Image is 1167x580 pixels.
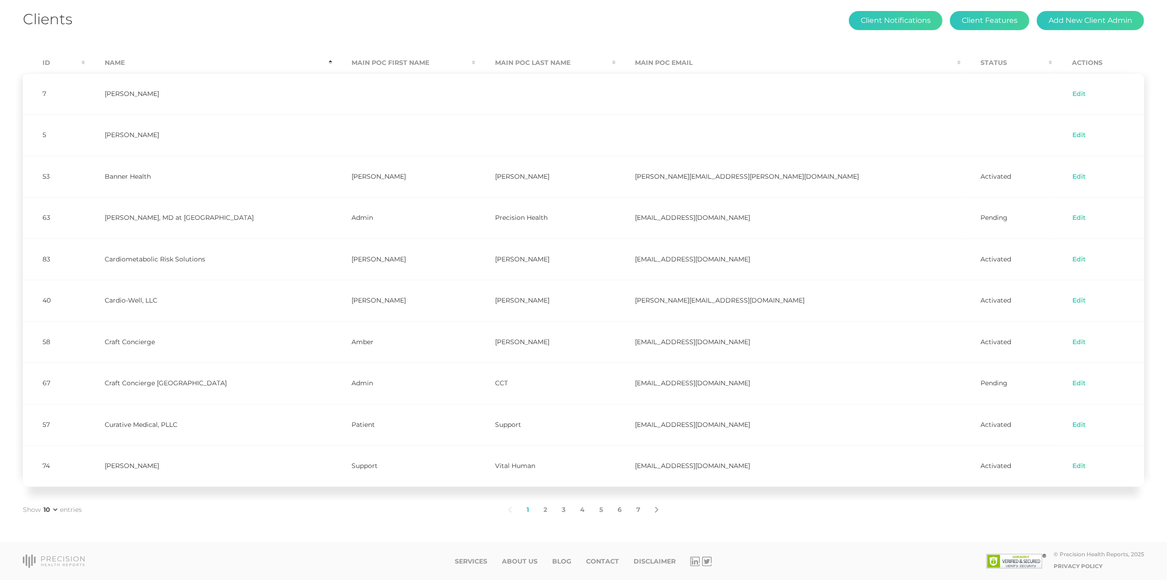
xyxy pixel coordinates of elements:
td: 67 [23,362,85,404]
td: Cardiometabolic Risk Solutions [85,239,332,280]
button: Client Features [950,11,1029,30]
th: Actions [1052,53,1144,73]
td: Support [332,445,475,487]
h1: Clients [23,10,72,28]
a: Edit [1072,420,1086,430]
a: Edit [1072,338,1086,347]
button: Add New Client Admin [1037,11,1144,30]
td: Support [475,404,616,446]
a: 3 [554,500,573,520]
label: Show entries [23,505,82,515]
td: 58 [23,321,85,363]
td: Activated [961,156,1053,197]
a: 5 [592,500,610,520]
a: 7 [629,500,648,520]
img: SSL site seal - click to verify [986,554,1046,569]
a: Services [455,558,487,565]
a: Privacy Policy [1054,563,1103,569]
td: 53 [23,156,85,197]
a: Edit [1072,172,1086,181]
th: Main POC Email : activate to sort column ascending [616,53,961,73]
div: © Precision Health Reports, 2025 [1054,551,1144,558]
td: [EMAIL_ADDRESS][DOMAIN_NAME] [616,445,961,487]
a: Edit [1072,379,1086,388]
td: [PERSON_NAME] [332,156,475,197]
td: Activated [961,280,1053,321]
td: Admin [332,362,475,404]
th: Status : activate to sort column ascending [961,53,1053,73]
a: 6 [610,500,629,520]
a: Edit [1072,255,1086,264]
a: Edit [1072,296,1086,305]
td: 83 [23,239,85,280]
td: Amber [332,321,475,363]
td: [PERSON_NAME][EMAIL_ADDRESS][PERSON_NAME][DOMAIN_NAME] [616,156,961,197]
td: [PERSON_NAME], MD at [GEOGRAPHIC_DATA] [85,197,332,239]
td: Curative Medical, PLLC [85,404,332,446]
td: Activated [961,239,1053,280]
td: [PERSON_NAME] [475,321,616,363]
button: Client Notifications [849,11,943,30]
select: Showentries [42,505,59,514]
a: Edit [1072,213,1086,223]
td: Patient [332,404,475,446]
a: Blog [552,558,571,565]
td: Pending [961,197,1053,239]
td: [PERSON_NAME] [475,280,616,321]
td: Pending [961,362,1053,404]
td: [PERSON_NAME] [332,280,475,321]
td: 5 [23,114,85,156]
td: Craft Concierge [85,321,332,363]
td: [EMAIL_ADDRESS][DOMAIN_NAME] [616,239,961,280]
a: 2 [536,500,554,520]
td: Craft Concierge [GEOGRAPHIC_DATA] [85,362,332,404]
th: Id : activate to sort column ascending [23,53,85,73]
a: Contact [586,558,619,565]
td: 57 [23,404,85,446]
td: Banner Health [85,156,332,197]
a: Disclaimer [634,558,676,565]
th: Main POC Last Name : activate to sort column ascending [475,53,616,73]
td: [PERSON_NAME] [85,114,332,156]
td: [PERSON_NAME] [475,156,616,197]
td: Vital Human [475,445,616,487]
td: Activated [961,321,1053,363]
td: [EMAIL_ADDRESS][DOMAIN_NAME] [616,404,961,446]
a: Edit [1072,131,1086,140]
td: [EMAIL_ADDRESS][DOMAIN_NAME] [616,197,961,239]
td: [PERSON_NAME][EMAIL_ADDRESS][DOMAIN_NAME] [616,280,961,321]
td: [PERSON_NAME] [85,73,332,115]
td: 74 [23,445,85,487]
td: 40 [23,280,85,321]
td: [EMAIL_ADDRESS][DOMAIN_NAME] [616,321,961,363]
td: Admin [332,197,475,239]
td: [PERSON_NAME] [85,445,332,487]
td: [EMAIL_ADDRESS][DOMAIN_NAME] [616,362,961,404]
a: Edit [1072,90,1086,99]
a: Edit [1072,462,1086,471]
td: Precision Health [475,197,616,239]
td: 7 [23,73,85,115]
td: Cardio-Well, LLC [85,280,332,321]
td: 63 [23,197,85,239]
td: [PERSON_NAME] [475,239,616,280]
td: Activated [961,445,1053,487]
td: CCT [475,362,616,404]
a: About Us [502,558,538,565]
th: Main POC First Name : activate to sort column ascending [332,53,475,73]
th: Name : activate to sort column descending [85,53,332,73]
td: Activated [961,404,1053,446]
td: [PERSON_NAME] [332,239,475,280]
a: 4 [573,500,592,520]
